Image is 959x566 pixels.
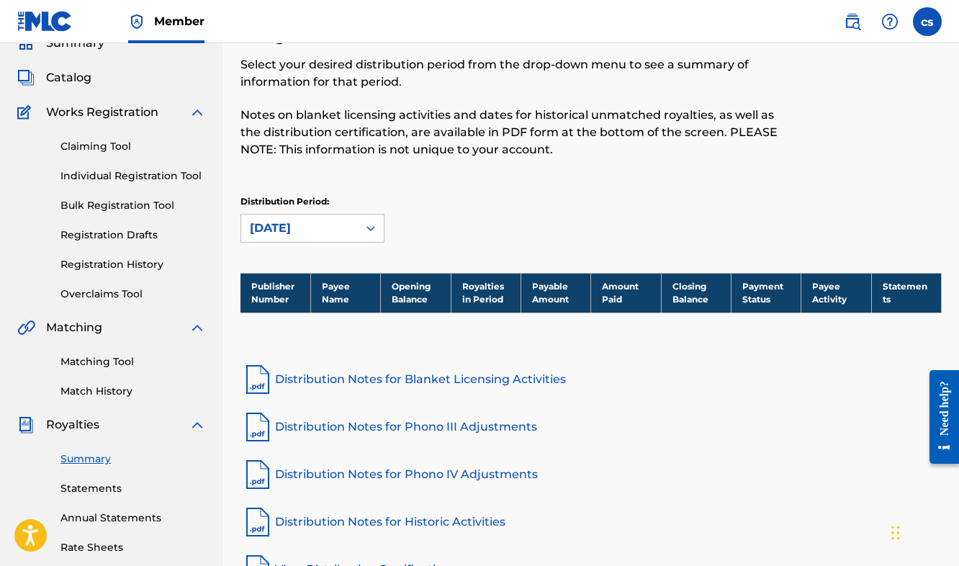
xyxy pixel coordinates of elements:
a: Claiming Tool [60,139,206,154]
a: Individual Registration Tool [60,169,206,184]
a: Bulk Registration Tool [60,198,206,213]
a: Annual Statements [60,511,206,526]
th: Payable Amount [521,273,590,313]
a: Distribution Notes for Historic Activities [240,505,942,539]
img: pdf [240,410,275,444]
th: Amount Paid [591,273,661,313]
img: MLC Logo [17,11,73,32]
span: Member [154,13,204,30]
span: Royalties [46,416,99,434]
iframe: Resource Center [919,357,959,476]
span: Summary [46,35,104,52]
a: SummarySummary [17,35,104,52]
th: Payee Activity [801,273,871,313]
iframe: Chat Widget [887,497,959,566]
a: Match History [60,384,206,399]
p: Select your desired distribution period from the drop-down menu to see a summary of information f... [240,56,780,91]
div: Drag [891,511,900,554]
a: Public Search [838,7,867,36]
th: Closing Balance [661,273,731,313]
img: help [881,13,899,30]
a: Matching Tool [60,354,206,369]
th: Opening Balance [381,273,451,313]
a: Overclaims Tool [60,287,206,302]
p: Distribution Period: [240,195,384,208]
span: Catalog [46,69,91,86]
img: Catalog [17,69,35,86]
img: Royalties [17,416,35,434]
th: Publisher Number [240,273,310,313]
th: Royalties in Period [451,273,521,313]
img: expand [189,416,206,434]
a: Summary [60,452,206,467]
div: User Menu [913,7,942,36]
th: Payee Name [310,273,380,313]
th: Payment Status [731,273,801,313]
img: Matching [17,319,35,336]
a: Registration History [60,257,206,272]
span: Matching [46,319,102,336]
a: Statements [60,481,206,496]
img: pdf [240,457,275,492]
img: pdf [240,505,275,539]
img: Summary [17,35,35,52]
img: expand [189,319,206,336]
img: expand [189,104,206,121]
p: Notes on blanket licensing activities and dates for historical unmatched royalties, as well as th... [240,107,780,158]
div: [DATE] [250,220,349,237]
a: Distribution Notes for Phono III Adjustments [240,410,942,444]
a: Registration Drafts [60,228,206,243]
div: Help [875,7,904,36]
span: Works Registration [46,104,158,121]
a: Distribution Notes for Blanket Licensing Activities [240,362,942,397]
th: Statements [871,273,941,313]
img: Works Registration [17,104,36,121]
img: pdf [240,362,275,397]
a: CatalogCatalog [17,69,91,86]
a: Rate Sheets [60,540,206,555]
a: Distribution Notes for Phono IV Adjustments [240,457,942,492]
img: Top Rightsholder [128,13,145,30]
img: search [844,13,861,30]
